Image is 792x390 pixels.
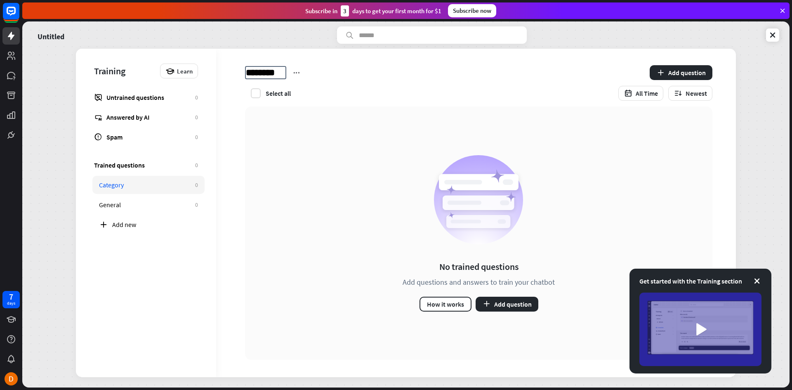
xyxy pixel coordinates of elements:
div: 0 [195,201,198,208]
div: Untrained questions [106,93,191,102]
div: 0 [195,181,198,189]
div: Answered by AI [106,113,191,121]
a: Category 0 [92,176,205,194]
button: Newest [668,86,712,101]
a: General 0 [92,196,205,214]
img: image [639,293,761,366]
div: 0 [195,113,198,121]
button: All Time [618,86,663,101]
a: Untitled [38,26,64,44]
div: 0 [195,133,198,141]
div: Spam [106,133,191,141]
div: Training [94,65,156,77]
div: General [99,201,191,209]
div: 0 [195,161,198,169]
div: 0 [195,94,198,101]
a: 7 days [2,291,20,308]
div: Subscribe in days to get your first month for $1 [305,5,441,17]
a: Untrained questions 0 [87,88,205,106]
button: Open LiveChat chat widget [7,3,31,28]
button: Add question [476,297,538,312]
div: Add new [112,220,198,229]
div: Get started with the Training section [639,276,761,286]
div: days [7,300,15,306]
div: Add questions and answers to train your chatbot [403,277,555,287]
div: 3 [341,5,349,17]
span: Learn [177,67,193,75]
div: No trained questions [439,261,519,272]
button: How it works [420,297,471,312]
div: Select all [266,89,291,97]
div: 7 [9,293,13,300]
div: Subscribe now [448,4,496,17]
a: Answered by AI 0 [87,108,205,126]
button: Add question [650,65,712,80]
a: Spam 0 [87,128,205,146]
div: Category [99,181,191,189]
div: Trained questions [94,161,191,169]
a: Trained questions 0 [87,156,205,174]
